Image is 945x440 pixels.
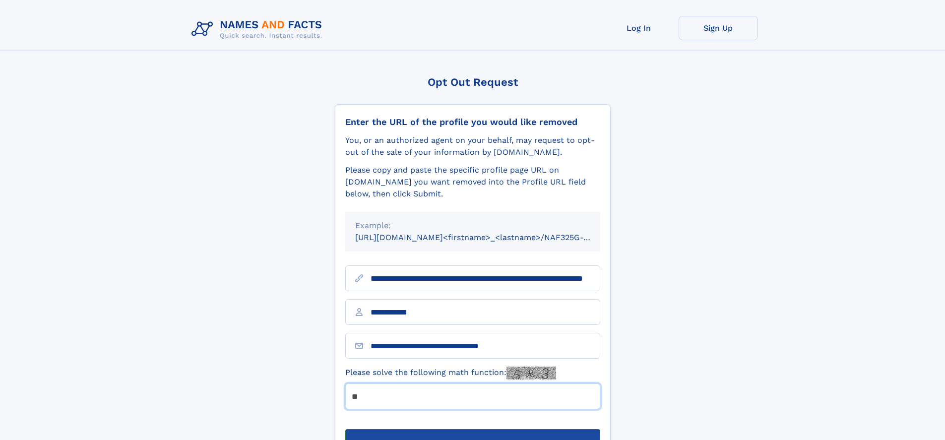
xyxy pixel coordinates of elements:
[335,76,611,88] div: Opt Out Request
[188,16,330,43] img: Logo Names and Facts
[679,16,758,40] a: Sign Up
[345,117,600,127] div: Enter the URL of the profile you would like removed
[355,220,590,232] div: Example:
[345,367,556,379] label: Please solve the following math function:
[355,233,619,242] small: [URL][DOMAIN_NAME]<firstname>_<lastname>/NAF325G-xxxxxxxx
[345,164,600,200] div: Please copy and paste the specific profile page URL on [DOMAIN_NAME] you want removed into the Pr...
[599,16,679,40] a: Log In
[345,134,600,158] div: You, or an authorized agent on your behalf, may request to opt-out of the sale of your informatio...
